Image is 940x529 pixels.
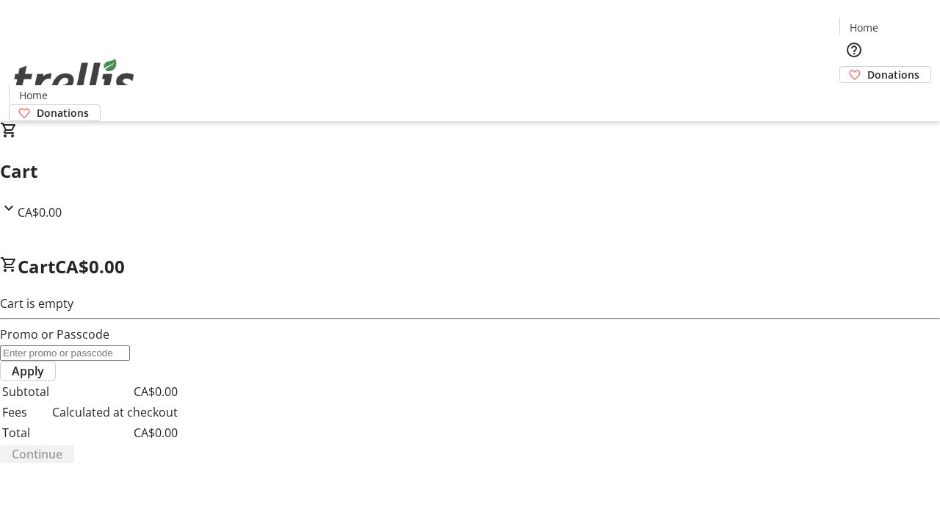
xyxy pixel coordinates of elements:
[839,35,869,65] button: Help
[19,87,48,103] span: Home
[839,83,869,112] button: Cart
[840,20,887,35] a: Home
[1,423,50,442] td: Total
[10,87,57,103] a: Home
[12,362,44,380] span: Apply
[51,423,178,442] td: CA$0.00
[850,20,878,35] span: Home
[37,105,89,120] span: Donations
[55,254,125,278] span: CA$0.00
[51,382,178,401] td: CA$0.00
[839,66,931,83] a: Donations
[18,204,62,220] span: CA$0.00
[9,43,140,116] img: Orient E2E Organization d5sCwGF6H7's Logo
[1,403,50,422] td: Fees
[51,403,178,422] td: Calculated at checkout
[9,104,101,121] a: Donations
[1,382,50,401] td: Subtotal
[867,67,919,82] span: Donations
